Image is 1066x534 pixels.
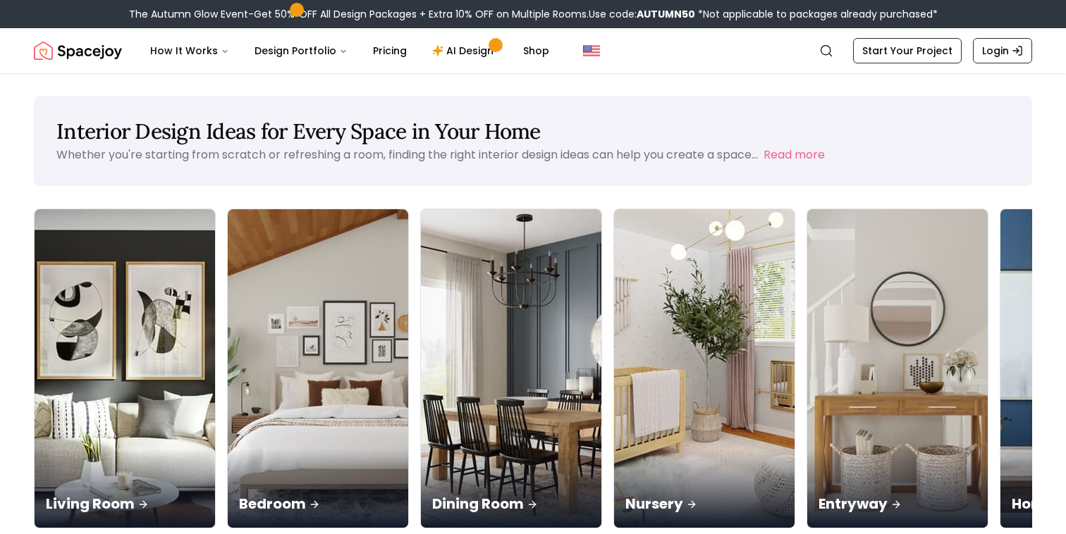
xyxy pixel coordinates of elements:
a: EntrywayEntryway [807,209,988,528]
a: Dining RoomDining Room [420,209,602,528]
img: United States [583,42,600,59]
b: AUTUMN50 [637,7,695,21]
a: Spacejoy [34,37,122,65]
p: Bedroom [239,494,397,514]
a: Start Your Project [853,38,962,63]
nav: Global [34,28,1032,73]
a: NurseryNursery [613,209,795,528]
nav: Main [139,37,560,65]
img: Living Room [35,209,215,528]
p: Whether you're starting from scratch or refreshing a room, finding the right interior design idea... [56,147,758,163]
p: Living Room [46,494,204,514]
h1: Interior Design Ideas for Every Space in Your Home [56,118,1010,144]
a: Shop [512,37,560,65]
a: AI Design [421,37,509,65]
a: Login [973,38,1032,63]
img: Entryway [807,209,988,528]
button: How It Works [139,37,240,65]
a: BedroomBedroom [227,209,409,528]
p: Dining Room [432,494,590,514]
img: Bedroom [228,209,408,528]
img: Dining Room [421,209,601,528]
button: Read more [764,147,825,163]
a: Living RoomLiving Room [34,209,216,528]
img: Nursery [614,209,795,528]
span: *Not applicable to packages already purchased* [695,7,938,21]
div: The Autumn Glow Event-Get 50% OFF All Design Packages + Extra 10% OFF on Multiple Rooms. [129,7,938,21]
button: Design Portfolio [243,37,359,65]
img: Spacejoy Logo [34,37,122,65]
span: Use code: [589,7,695,21]
a: Pricing [362,37,418,65]
p: Nursery [625,494,783,514]
p: Entryway [819,494,976,514]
